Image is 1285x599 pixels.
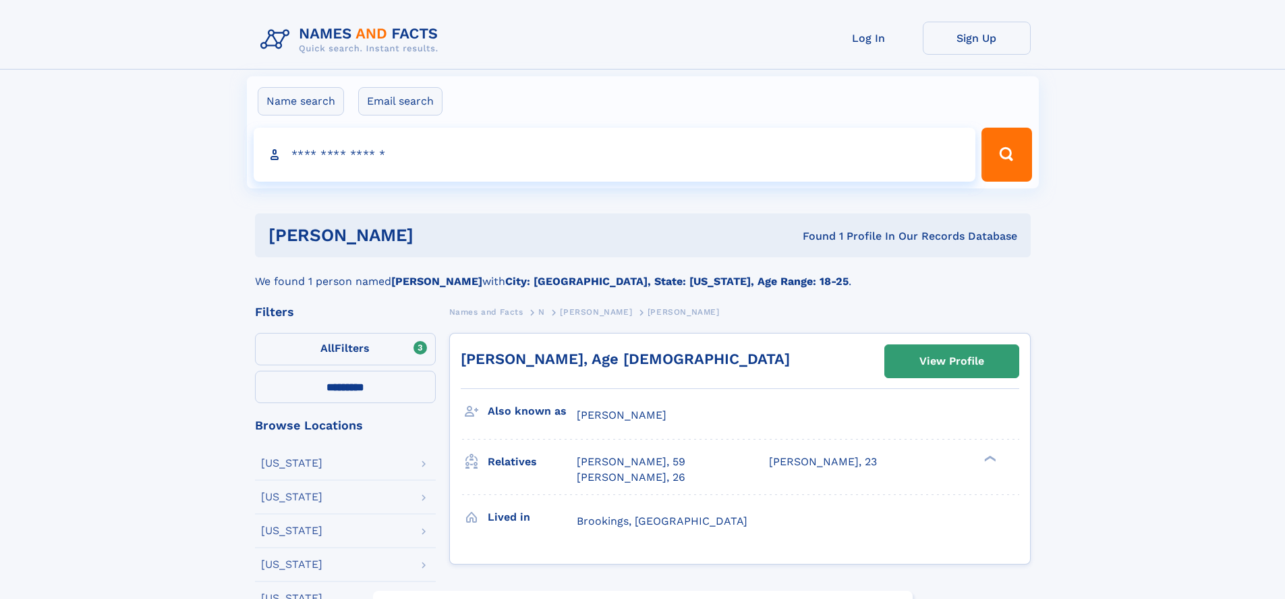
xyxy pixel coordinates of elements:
b: City: [GEOGRAPHIC_DATA], State: [US_STATE], Age Range: 18-25 [505,275,849,288]
button: Search Button [981,128,1031,182]
input: search input [254,128,976,182]
a: [PERSON_NAME], 23 [769,454,877,469]
a: N [538,303,545,320]
span: Brookings, [GEOGRAPHIC_DATA] [577,515,747,527]
a: Names and Facts [449,303,523,320]
div: [US_STATE] [261,492,322,502]
div: Browse Locations [255,419,436,432]
a: [PERSON_NAME], Age [DEMOGRAPHIC_DATA] [461,350,790,367]
div: We found 1 person named with . [255,257,1031,290]
span: [PERSON_NAME] [577,409,666,421]
a: [PERSON_NAME], 26 [577,470,685,485]
div: [US_STATE] [261,525,322,536]
h1: [PERSON_NAME] [268,227,608,244]
h3: Lived in [488,506,577,529]
span: [PERSON_NAME] [560,307,632,317]
div: Filters [255,306,436,318]
div: [US_STATE] [261,559,322,570]
img: Logo Names and Facts [255,22,449,58]
span: [PERSON_NAME] [648,307,720,317]
div: Found 1 Profile In Our Records Database [608,229,1017,244]
label: Filters [255,333,436,365]
a: [PERSON_NAME], 59 [577,454,685,469]
a: [PERSON_NAME] [560,303,632,320]
h3: Also known as [488,400,577,423]
a: Sign Up [923,22,1031,55]
a: Log In [815,22,923,55]
a: View Profile [885,345,1019,377]
h3: Relatives [488,450,577,473]
span: All [320,342,335,355]
b: [PERSON_NAME] [391,275,482,288]
div: [US_STATE] [261,458,322,469]
label: Name search [258,87,344,115]
label: Email search [358,87,442,115]
div: ❯ [981,454,997,463]
div: View Profile [919,346,984,377]
span: N [538,307,545,317]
